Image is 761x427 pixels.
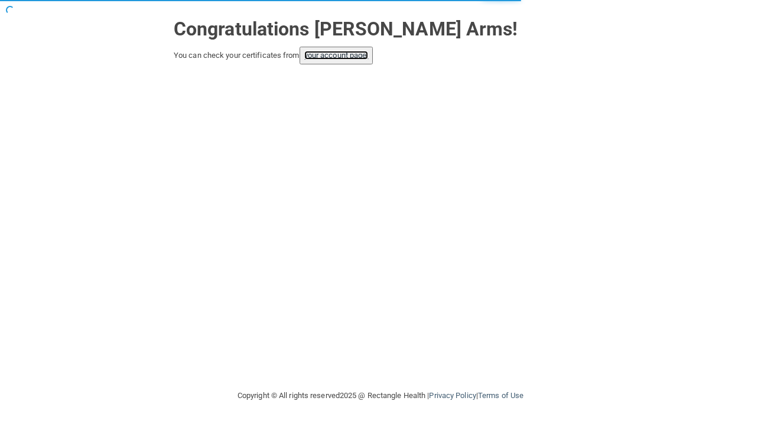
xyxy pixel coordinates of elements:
[165,377,596,415] div: Copyright © All rights reserved 2025 @ Rectangle Health | |
[174,47,587,64] div: You can check your certificates from
[174,18,518,40] strong: Congratulations [PERSON_NAME] Arms!
[304,51,369,60] a: your account page!
[478,391,523,400] a: Terms of Use
[429,391,476,400] a: Privacy Policy
[300,47,373,64] button: your account page!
